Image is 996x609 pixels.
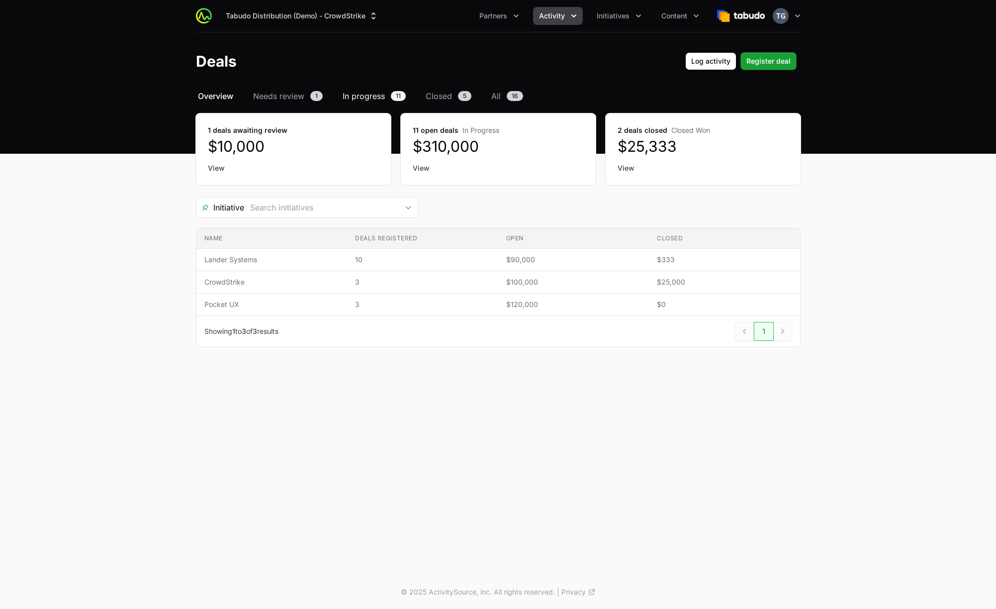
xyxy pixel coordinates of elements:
h1: Deals [196,52,237,70]
dt: 1 deals awaiting review [208,125,379,135]
span: In Progress [462,126,499,134]
a: In progress11 [341,90,408,102]
span: Pocket UX [204,300,340,309]
span: 16 [507,91,523,101]
span: 3 [253,327,257,335]
span: $333 [657,255,792,265]
a: Overview [196,90,235,102]
span: Partners [479,11,507,21]
span: 1 [232,327,235,335]
div: Content menu [655,7,705,25]
span: 10 [355,255,490,265]
span: In progress [343,90,385,102]
dd: $10,000 [208,137,379,155]
span: All [491,90,501,102]
th: Closed [649,228,800,249]
dt: 2 deals closed [618,125,789,135]
p: Showing to of results [204,326,278,336]
span: Closed [426,90,452,102]
th: Name [196,228,348,249]
span: 1 [310,91,323,101]
div: Primary actions [685,52,797,70]
a: Closed5 [424,90,473,102]
button: Tabudo Distribution (Demo) - CrowdStrike [220,7,384,25]
dd: $25,333 [618,137,789,155]
button: Register deal [740,52,797,70]
nav: Deals navigation [196,90,801,102]
div: Main navigation [212,7,705,25]
span: 3 [355,277,490,287]
span: $25,000 [657,277,792,287]
a: 1 [754,322,774,341]
span: 5 [458,91,471,101]
a: All16 [489,90,525,102]
span: Closed Won [671,126,710,134]
span: Register deal [746,55,791,67]
button: Partners [473,7,525,25]
span: 11 [391,91,406,101]
button: Log activity [685,52,736,70]
div: Supplier switch menu [220,7,384,25]
span: Initiatives [597,11,630,21]
span: $90,000 [506,255,641,265]
span: Activity [539,11,565,21]
a: Privacy [561,587,596,597]
span: 3 [242,327,246,335]
span: Content [661,11,687,21]
span: $120,000 [506,300,641,309]
img: Tabudo Distribution (Demo) [717,6,765,26]
span: $100,000 [506,277,641,287]
a: Needs review1 [251,90,325,102]
span: Overview [198,90,233,102]
div: Open [398,198,418,217]
button: Initiatives [591,7,647,25]
img: Timothy Greig [773,8,789,24]
input: Search initiatives [244,198,398,217]
span: | [557,587,559,597]
a: View [413,163,584,173]
p: © 2025 ActivitySource, inc. All rights reserved. [401,587,555,597]
span: Initiative [196,202,244,213]
span: Needs review [253,90,304,102]
div: Initiatives menu [591,7,647,25]
a: View [618,163,789,173]
span: Lander Systems [204,255,340,265]
img: ActivitySource [196,8,212,24]
span: 3 [355,300,490,309]
dt: 11 open deals [413,125,584,135]
div: Activity menu [533,7,583,25]
dd: $310,000 [413,137,584,155]
div: Partners menu [473,7,525,25]
span: CrowdStrike [204,277,340,287]
section: Deals Filters [196,197,801,347]
button: Activity [533,7,583,25]
th: Deals registered [347,228,498,249]
span: Log activity [691,55,730,67]
th: Open [498,228,649,249]
button: Content [655,7,705,25]
span: $0 [657,300,792,309]
a: View [208,163,379,173]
